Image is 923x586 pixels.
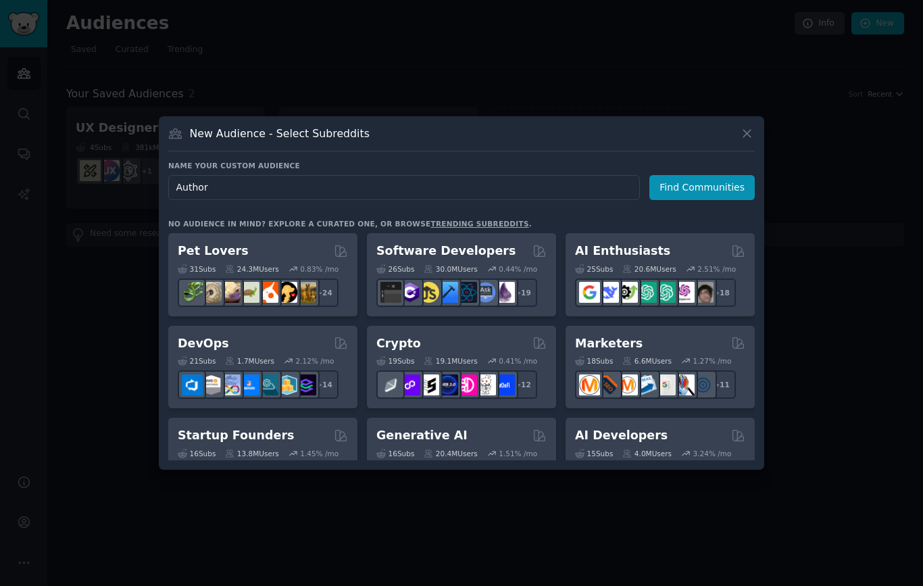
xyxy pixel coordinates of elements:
div: 30.0M Users [424,264,477,274]
h2: Startup Founders [178,427,294,444]
img: Docker_DevOps [220,374,241,395]
img: aws_cdk [276,374,297,395]
h3: New Audience - Select Subreddits [190,126,370,141]
div: + 24 [310,278,339,307]
h3: Name your custom audience [168,161,755,170]
div: 26 Sub s [376,264,414,274]
img: web3 [437,374,458,395]
div: 6.6M Users [622,356,672,366]
img: elixir [494,282,515,303]
div: 0.41 % /mo [499,356,537,366]
div: 1.45 % /mo [300,449,339,458]
div: 24.3M Users [225,264,278,274]
img: turtle [239,282,259,303]
img: ethstaker [418,374,439,395]
div: 19.1M Users [424,356,477,366]
img: herpetology [182,282,203,303]
button: Find Communities [649,175,755,200]
input: Pick a short name, like "Digital Marketers" or "Movie-Goers" [168,175,640,200]
img: CryptoNews [475,374,496,395]
div: 4.0M Users [622,449,672,458]
img: defi_ [494,374,515,395]
img: leopardgeckos [220,282,241,303]
img: bigseo [598,374,619,395]
div: 2.12 % /mo [296,356,334,366]
img: DeepSeek [598,282,619,303]
img: AskMarketing [617,374,638,395]
img: content_marketing [579,374,600,395]
img: ethfinance [380,374,401,395]
div: 3.24 % /mo [693,449,732,458]
img: chatgpt_prompts_ [655,282,676,303]
img: defiblockchain [456,374,477,395]
div: 13.8M Users [225,449,278,458]
img: AWS_Certified_Experts [201,374,222,395]
h2: Software Developers [376,243,516,260]
img: DevOpsLinks [239,374,259,395]
img: AskComputerScience [475,282,496,303]
img: PetAdvice [276,282,297,303]
div: + 11 [707,370,736,399]
img: ballpython [201,282,222,303]
img: AItoolsCatalog [617,282,638,303]
img: platformengineering [257,374,278,395]
img: GoogleGeminiAI [579,282,600,303]
img: iOSProgramming [437,282,458,303]
div: 25 Sub s [575,264,613,274]
div: + 19 [509,278,537,307]
div: 16 Sub s [376,449,414,458]
img: 0xPolygon [399,374,420,395]
img: dogbreed [295,282,316,303]
h2: Generative AI [376,427,468,444]
div: 18 Sub s [575,356,613,366]
a: trending subreddits [430,220,528,228]
div: 1.27 % /mo [693,356,732,366]
img: azuredevops [182,374,203,395]
h2: DevOps [178,335,229,352]
img: OnlineMarketing [693,374,714,395]
div: + 12 [509,370,537,399]
img: MarketingResearch [674,374,695,395]
div: No audience in mind? Explore a curated one, or browse . [168,219,532,228]
img: PlatformEngineers [295,374,316,395]
div: 21 Sub s [178,356,216,366]
h2: AI Enthusiasts [575,243,670,260]
h2: Marketers [575,335,643,352]
div: 16 Sub s [178,449,216,458]
div: + 14 [310,370,339,399]
img: OpenAIDev [674,282,695,303]
div: 20.6M Users [622,264,676,274]
h2: AI Developers [575,427,668,444]
img: learnjavascript [418,282,439,303]
img: chatgpt_promptDesign [636,282,657,303]
img: cockatiel [257,282,278,303]
img: reactnative [456,282,477,303]
img: csharp [399,282,420,303]
div: 1.7M Users [225,356,274,366]
h2: Crypto [376,335,421,352]
div: 15 Sub s [575,449,613,458]
img: Emailmarketing [636,374,657,395]
img: software [380,282,401,303]
img: ArtificalIntelligence [693,282,714,303]
div: 0.83 % /mo [300,264,339,274]
div: 19 Sub s [376,356,414,366]
div: 2.51 % /mo [697,264,736,274]
div: 20.4M Users [424,449,477,458]
div: 31 Sub s [178,264,216,274]
div: + 18 [707,278,736,307]
div: 0.44 % /mo [499,264,537,274]
img: googleads [655,374,676,395]
div: 1.51 % /mo [499,449,537,458]
h2: Pet Lovers [178,243,249,260]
